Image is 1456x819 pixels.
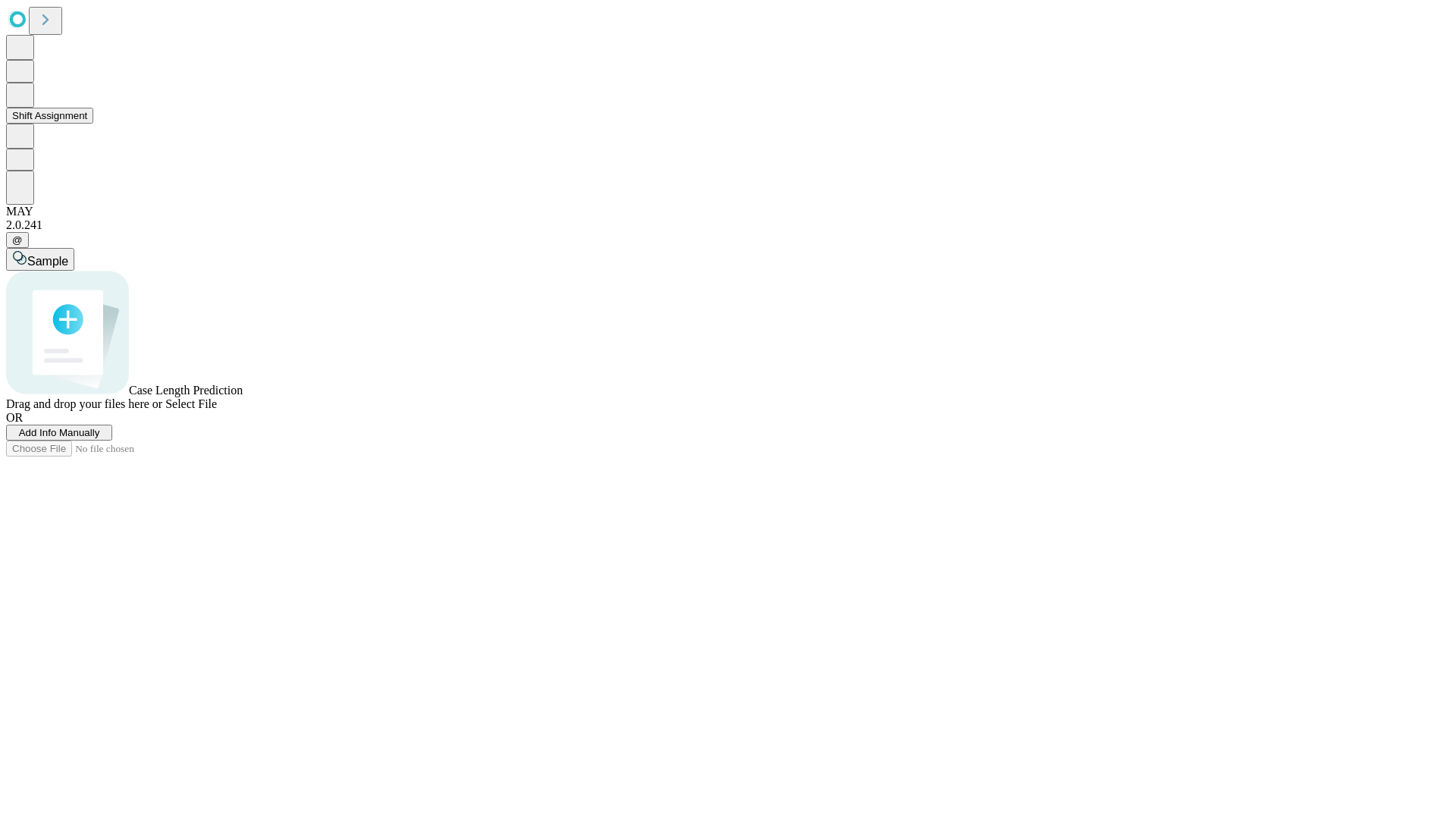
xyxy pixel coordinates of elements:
[165,397,217,410] span: Select File
[6,425,112,441] button: Add Info Manually
[19,427,100,438] span: Add Info Manually
[6,108,93,124] button: Shift Assignment
[6,218,1450,232] div: 2.0.241
[6,397,162,410] span: Drag and drop your files here or
[6,411,23,424] span: OR
[6,205,1450,218] div: MAY
[129,384,243,397] span: Case Length Prediction
[27,255,68,268] span: Sample
[12,234,23,246] span: @
[6,232,29,248] button: @
[6,248,74,271] button: Sample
